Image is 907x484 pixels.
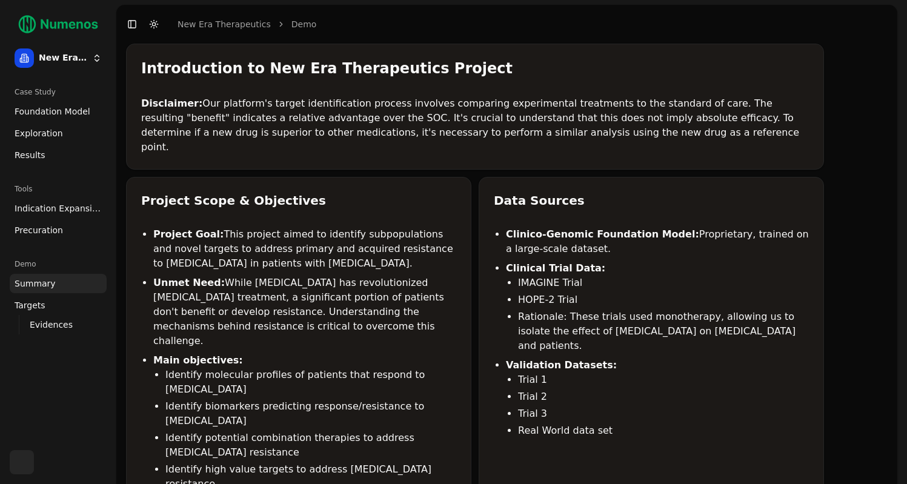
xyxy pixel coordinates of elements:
[15,299,45,311] span: Targets
[10,274,107,293] a: Summary
[30,319,73,331] span: Evidences
[10,254,107,274] div: Demo
[165,399,456,428] li: Identify biomarkers predicting response/resistance to [MEDICAL_DATA]
[10,296,107,315] a: Targets
[39,53,87,64] span: New Era Therapeutics
[10,220,107,240] a: Precuration
[15,105,90,118] span: Foundation Model
[10,102,107,121] a: Foundation Model
[518,310,809,353] li: Rationale: These trials used monotherapy, allowing us to isolate the effect of [MEDICAL_DATA] on ...
[178,18,316,30] nav: breadcrumb
[153,228,224,240] strong: Project Goal:
[15,202,102,214] span: Indication Expansion
[165,431,456,460] li: Identify potential combination therapies to address [MEDICAL_DATA] resistance
[518,406,809,421] li: Trial 3
[10,179,107,199] div: Tools
[165,368,456,397] li: Identify molecular profiles of patients that respond to [MEDICAL_DATA]
[141,59,809,78] div: Introduction to New Era Therapeutics Project
[518,373,809,387] li: Trial 1
[15,277,56,290] span: Summary
[10,82,107,102] div: Case Study
[153,276,456,348] li: While [MEDICAL_DATA] has revolutionized [MEDICAL_DATA] treatment, a significant portion of patien...
[141,192,456,209] div: Project Scope & Objectives
[291,18,317,30] a: Demo
[518,276,809,290] li: IMAGINE Trial
[10,124,107,143] a: Exploration
[10,44,107,73] button: New Era Therapeutics
[10,145,107,165] a: Results
[518,390,809,404] li: Trial 2
[506,359,617,371] strong: Validation Datasets:
[141,96,809,154] p: Our platform's target identification process involves comparing experimental treatments to the st...
[178,18,271,30] a: New Era Therapeutics
[15,127,63,139] span: Exploration
[518,423,809,438] li: Real World data set
[506,262,605,274] strong: Clinical Trial Data:
[518,293,809,307] li: HOPE-2 Trial
[25,316,92,333] a: Evidences
[153,227,456,271] li: This project aimed to identify subpopulations and novel targets to address primary and acquired r...
[506,227,809,256] li: Proprietary, trained on a large-scale dataset.
[10,10,107,39] img: Numenos
[494,192,809,209] div: Data Sources
[153,277,225,288] strong: Unmet Need:
[506,228,699,240] strong: Clinico-Genomic Foundation Model:
[10,199,107,218] a: Indication Expansion
[15,224,63,236] span: Precuration
[15,149,45,161] span: Results
[153,354,243,366] strong: Main objectives:
[141,98,202,109] strong: Disclaimer:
